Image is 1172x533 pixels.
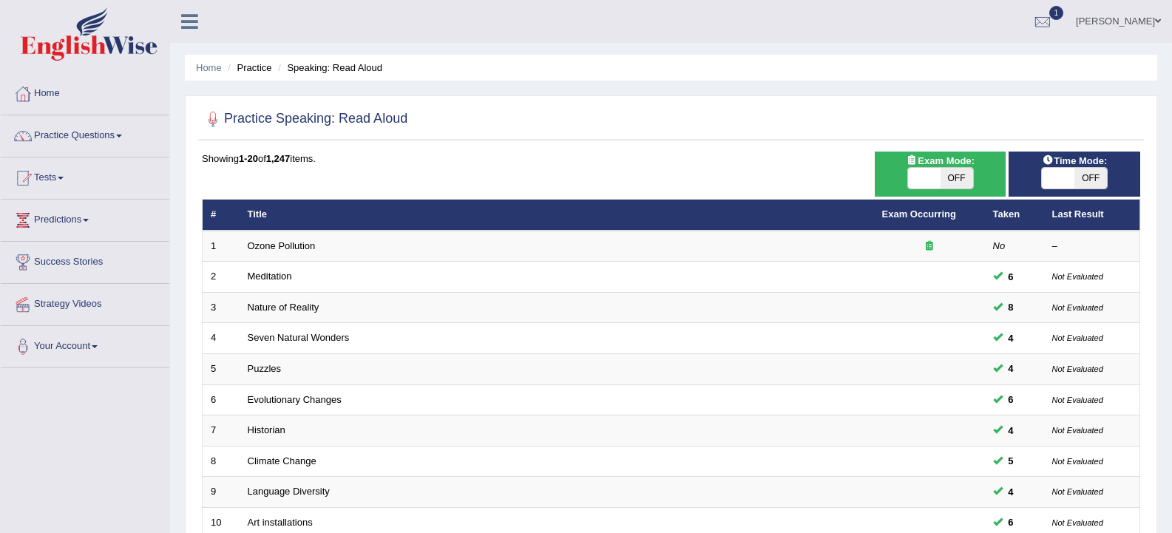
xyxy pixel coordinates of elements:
[1003,361,1020,376] span: You can still take this question
[1,115,169,152] a: Practice Questions
[202,152,1140,166] div: Showing of items.
[1003,515,1020,530] span: You can still take this question
[1003,453,1020,469] span: You can still take this question
[203,323,240,354] td: 4
[248,517,313,528] a: Art installations
[1052,364,1103,373] small: Not Evaluated
[248,302,319,313] a: Nature of Reality
[248,332,350,343] a: Seven Natural Wonders
[1052,303,1103,312] small: Not Evaluated
[1052,240,1132,254] div: –
[203,354,240,385] td: 5
[248,455,316,466] a: Climate Change
[1052,518,1103,527] small: Not Evaluated
[1052,426,1103,435] small: Not Evaluated
[248,486,330,497] a: Language Diversity
[248,394,342,405] a: Evolutionary Changes
[248,271,292,282] a: Meditation
[1052,487,1103,496] small: Not Evaluated
[1052,457,1103,466] small: Not Evaluated
[1003,330,1020,346] span: You can still take this question
[248,363,282,374] a: Puzzles
[203,446,240,477] td: 8
[1,284,169,321] a: Strategy Videos
[1049,6,1064,20] span: 1
[203,292,240,323] td: 3
[882,240,977,254] div: Exam occurring question
[203,200,240,231] th: #
[203,477,240,508] td: 9
[203,262,240,293] td: 2
[1052,395,1103,404] small: Not Evaluated
[203,415,240,447] td: 7
[1003,484,1020,500] span: You can still take this question
[1052,272,1103,281] small: Not Evaluated
[1,73,169,110] a: Home
[1036,153,1113,169] span: Time Mode:
[993,240,1006,251] em: No
[900,153,980,169] span: Exam Mode:
[1003,392,1020,407] span: You can still take this question
[985,200,1044,231] th: Taken
[203,384,240,415] td: 6
[248,240,316,251] a: Ozone Pollution
[875,152,1006,197] div: Show exams occurring in exams
[203,231,240,262] td: 1
[239,153,258,164] b: 1-20
[1074,168,1107,189] span: OFF
[224,61,271,75] li: Practice
[1,326,169,363] a: Your Account
[882,208,956,220] a: Exam Occurring
[1003,299,1020,315] span: You can still take this question
[266,153,291,164] b: 1,247
[1044,200,1140,231] th: Last Result
[941,168,973,189] span: OFF
[1,200,169,237] a: Predictions
[240,200,874,231] th: Title
[202,108,407,130] h2: Practice Speaking: Read Aloud
[196,62,222,73] a: Home
[1052,333,1103,342] small: Not Evaluated
[248,424,285,435] a: Historian
[274,61,382,75] li: Speaking: Read Aloud
[1,242,169,279] a: Success Stories
[1003,269,1020,285] span: You can still take this question
[1003,423,1020,438] span: You can still take this question
[1,157,169,194] a: Tests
